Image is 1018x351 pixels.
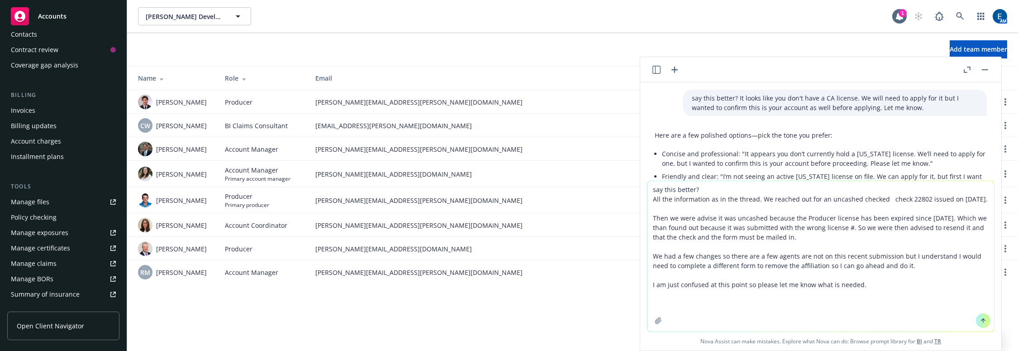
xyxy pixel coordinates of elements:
a: Account charges [7,134,119,149]
div: Manage exposures [11,226,68,240]
div: Tools [7,182,119,191]
div: Name [138,73,210,83]
a: Contract review [7,43,119,57]
span: Accounts [38,13,67,20]
a: Open options [1000,267,1011,278]
a: Open options [1000,195,1011,206]
span: Primary producer [225,201,269,209]
span: RM [140,268,150,277]
span: Add team member [950,45,1007,53]
div: Invoices [11,103,35,118]
a: TR [934,337,941,345]
a: Summary of insurance [7,287,119,302]
div: Installment plans [11,149,64,164]
a: Contacts [7,27,119,42]
a: Manage exposures [7,226,119,240]
a: Manage certificates [7,241,119,255]
a: Billing updates [7,119,119,133]
span: [PERSON_NAME] [156,196,207,205]
a: Open options [1000,220,1011,231]
textarea: say this better? All the information as in the thread. We reached out for an uncashed checked che... [647,181,994,332]
div: Email [315,73,695,83]
span: [PERSON_NAME][EMAIL_ADDRESS][PERSON_NAME][DOMAIN_NAME] [315,144,695,154]
a: BI [917,337,922,345]
span: [PERSON_NAME] [156,121,207,130]
a: Search [951,7,969,25]
button: Add team member [950,40,1007,58]
span: Account Manager [225,165,290,175]
img: photo [993,9,1007,24]
span: [PERSON_NAME] [156,169,207,179]
a: Start snowing [909,7,928,25]
span: [PERSON_NAME] [156,97,207,107]
a: Manage files [7,195,119,209]
span: Primary account manager [225,175,290,183]
div: Account charges [11,134,61,149]
img: photo [138,142,152,156]
span: [PERSON_NAME] [156,221,207,230]
span: [PERSON_NAME][EMAIL_ADDRESS][PERSON_NAME][DOMAIN_NAME] [315,221,695,230]
span: Nova Assist can make mistakes. Explore what Nova can do: Browse prompt library for and [644,332,998,351]
div: Contacts [11,27,37,42]
div: Summary of insurance [11,287,80,302]
a: Open options [1000,96,1011,107]
span: Producer [225,192,269,201]
span: [EMAIL_ADDRESS][PERSON_NAME][DOMAIN_NAME] [315,121,695,130]
p: say this better? It looks like you don't have a CA license. We will need to apply for it but I wa... [692,93,978,112]
a: Open options [1000,168,1011,179]
a: Manage claims [7,256,119,271]
div: Manage claims [11,256,57,271]
span: [PERSON_NAME][EMAIL_ADDRESS][PERSON_NAME][DOMAIN_NAME] [315,97,695,107]
a: Report a Bug [930,7,948,25]
span: CW [140,121,150,130]
span: Producer [225,244,252,254]
img: photo [138,241,152,256]
span: [PERSON_NAME][EMAIL_ADDRESS][DOMAIN_NAME] [315,169,695,179]
span: Producer [225,97,252,107]
p: Here are a few polished options—pick the tone you prefer: [655,130,987,140]
a: Open options [1000,120,1011,131]
a: Coverage gap analysis [7,58,119,72]
div: Contract review [11,43,58,57]
span: [PERSON_NAME][EMAIL_ADDRESS][PERSON_NAME][DOMAIN_NAME] [315,268,695,277]
a: Accounts [7,4,119,29]
div: Coverage gap analysis [11,58,78,72]
span: Open Client Navigator [17,321,84,331]
span: Account Manager [225,144,278,154]
img: photo [138,95,152,109]
a: Invoices [7,103,119,118]
div: Policy checking [11,210,57,225]
img: photo [138,193,152,207]
img: photo [138,167,152,181]
div: Manage certificates [11,241,70,255]
a: Manage BORs [7,272,119,286]
img: photo [138,218,152,232]
span: [PERSON_NAME][EMAIL_ADDRESS][PERSON_NAME][DOMAIN_NAME] [315,196,695,205]
a: Policy checking [7,210,119,225]
div: Role [225,73,301,83]
div: Billing [7,91,119,100]
span: Account Manager [225,268,278,277]
a: Installment plans [7,149,119,164]
div: Manage BORs [11,272,53,286]
span: [PERSON_NAME] [156,144,207,154]
span: [PERSON_NAME] [156,244,207,254]
a: Open options [1000,243,1011,254]
span: BI Claims Consultant [225,121,288,130]
div: Manage files [11,195,49,209]
p: Friendly and clear: "I’m not seeing an active [US_STATE] license on file. We can apply for it, bu... [662,172,987,191]
a: Open options [1000,144,1011,154]
span: [PERSON_NAME][EMAIL_ADDRESS][DOMAIN_NAME] [315,244,695,254]
div: Billing updates [11,119,57,133]
span: [PERSON_NAME] [156,268,207,277]
span: [PERSON_NAME] Development Company LLC [146,12,224,21]
p: Concise and professional: "It appears you don’t currently hold a [US_STATE] license. We’ll need t... [662,149,987,168]
div: 1 [899,9,907,17]
a: Switch app [972,7,990,25]
span: Account Coordinator [225,221,287,230]
button: [PERSON_NAME] Development Company LLC [138,7,251,25]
